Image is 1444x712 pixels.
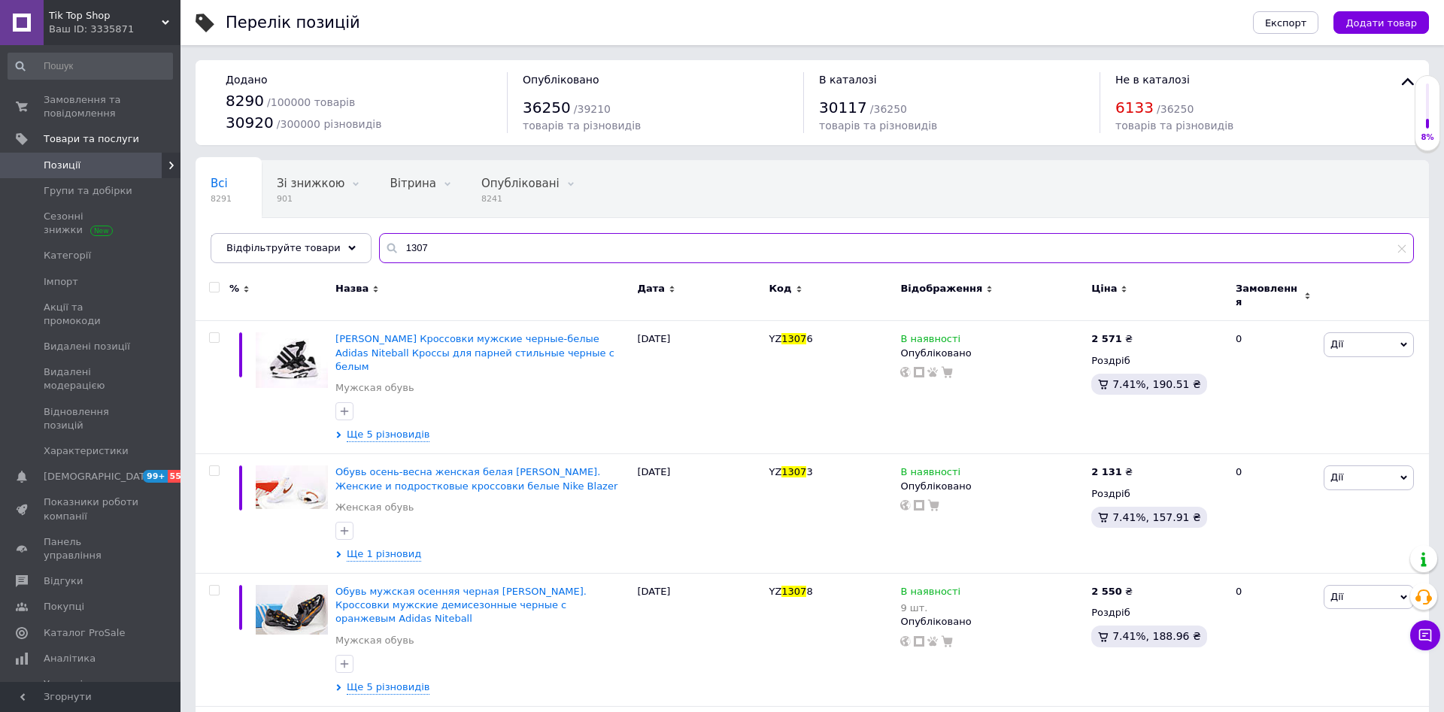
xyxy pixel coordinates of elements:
span: Замовлення [1236,282,1300,309]
span: YZ [769,586,781,597]
span: 99+ [143,470,168,483]
b: 2 131 [1091,466,1122,477]
div: ₴ [1091,465,1133,479]
div: 9 шт. [900,602,960,614]
div: 0 [1227,454,1320,574]
span: 8 [806,586,812,597]
span: / 36250 [1157,103,1194,115]
div: 0 [1227,321,1320,454]
span: Характеристики [44,444,129,458]
span: Назва [335,282,369,295]
span: Ще 5 різновидів [347,428,429,442]
div: Ваш ID: 3335871 [49,23,180,36]
button: Чат з покупцем [1410,620,1440,650]
a: [PERSON_NAME] Кроссовки мужские черные-белые Adidas Niteball Кроссы для парней стильные черные с ... [335,333,614,371]
span: 8291 [211,193,232,205]
span: / 36250 [870,103,907,115]
img: Адидас Нитболл Кроссовки мужские черные-белые Adidas Niteball Кроссы для парней стильные черные с... [256,332,328,388]
span: Категорії [44,249,91,262]
span: Аналітика [44,652,96,665]
span: Експорт [1265,17,1307,29]
span: Відновлення позицій [44,405,139,432]
span: товарів та різновидів [1115,120,1233,132]
span: товарів та різновидів [819,120,937,132]
span: Опубліковані [481,177,560,190]
a: Мужская обувь [335,634,414,647]
input: Пошук [8,53,173,80]
span: Приховані [211,234,272,247]
span: Дата [637,282,665,295]
div: Опубліковано [900,480,1084,493]
span: 7.41%, 157.91 ₴ [1112,511,1201,523]
b: 2 550 [1091,586,1122,597]
span: % [229,282,239,295]
span: Групи та добірки [44,184,132,198]
span: YZ [769,466,781,477]
span: 7.41%, 188.96 ₴ [1112,630,1201,642]
span: / 100000 товарів [267,96,355,108]
span: 901 [277,193,344,205]
span: YZ [769,333,781,344]
div: Опубліковано [900,347,1084,360]
span: Видалені позиції [44,340,130,353]
span: Товари та послуги [44,132,139,146]
span: Сезонні знижки [44,210,139,237]
span: Зі знижкою [277,177,344,190]
div: ₴ [1091,585,1133,598]
span: Дії [1330,471,1343,483]
span: 6 [806,333,812,344]
span: Управління сайтом [44,677,139,704]
div: 8% [1415,132,1439,143]
input: Пошук по назві позиції, артикулу і пошуковим запитам [379,233,1414,263]
span: 8241 [481,193,560,205]
span: Відгуки [44,574,83,588]
span: В наявності [900,333,960,349]
span: 6133 [1115,98,1154,117]
span: Відфільтруйте товари [226,242,341,253]
span: 55 [168,470,185,483]
span: 30920 [226,114,274,132]
span: [DEMOGRAPHIC_DATA] [44,470,155,483]
span: 1307 [781,466,806,477]
div: 0 [1227,574,1320,707]
img: Обувь осень-весна женская белая Найк Блазер. Женские и подростковые кроссовки белые Nike Blazer [256,465,328,509]
div: [DATE] [633,321,765,454]
span: 1307 [781,586,806,597]
span: В наявності [900,466,960,482]
div: Роздріб [1091,487,1223,501]
div: Роздріб [1091,354,1223,368]
a: Женская обувь [335,501,414,514]
span: Панель управління [44,535,139,562]
span: 1307 [781,333,806,344]
span: / 39210 [574,103,611,115]
span: 36250 [523,98,571,117]
span: Відображення [900,282,982,295]
span: товарів та різновидів [523,120,641,132]
span: Дії [1330,591,1343,602]
a: Мужская обувь [335,381,414,395]
span: Опубліковано [523,74,599,86]
span: Не в каталозі [1115,74,1190,86]
img: Обувь мужская осенняя черная Адидас Нитболл. Кроссовки мужские демисезонные черные с оранжевым Ad... [256,585,328,635]
span: 8290 [226,92,264,110]
span: Вітрина [390,177,435,190]
span: Обувь мужская осенняя черная [PERSON_NAME]. Кроссовки мужские демисезонные черные с оранжевым Adi... [335,586,587,624]
button: Експорт [1253,11,1319,34]
span: Імпорт [44,275,78,289]
a: Обувь осень-весна женская белая [PERSON_NAME]. Женские и подростковые кроссовки белые Nike Blazer [335,466,617,491]
span: / 300000 різновидів [277,118,382,130]
span: 3 [806,466,812,477]
div: [DATE] [633,574,765,707]
span: Замовлення та повідомлення [44,93,139,120]
div: ₴ [1091,332,1133,346]
span: Дії [1330,338,1343,350]
span: В каталозі [819,74,877,86]
span: Додати товар [1345,17,1417,29]
span: Акції та промокоди [44,301,139,328]
span: Ще 5 різновидів [347,680,429,695]
span: Каталог ProSale [44,626,125,640]
span: 30117 [819,98,867,117]
div: Роздріб [1091,606,1223,620]
div: [DATE] [633,454,765,574]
